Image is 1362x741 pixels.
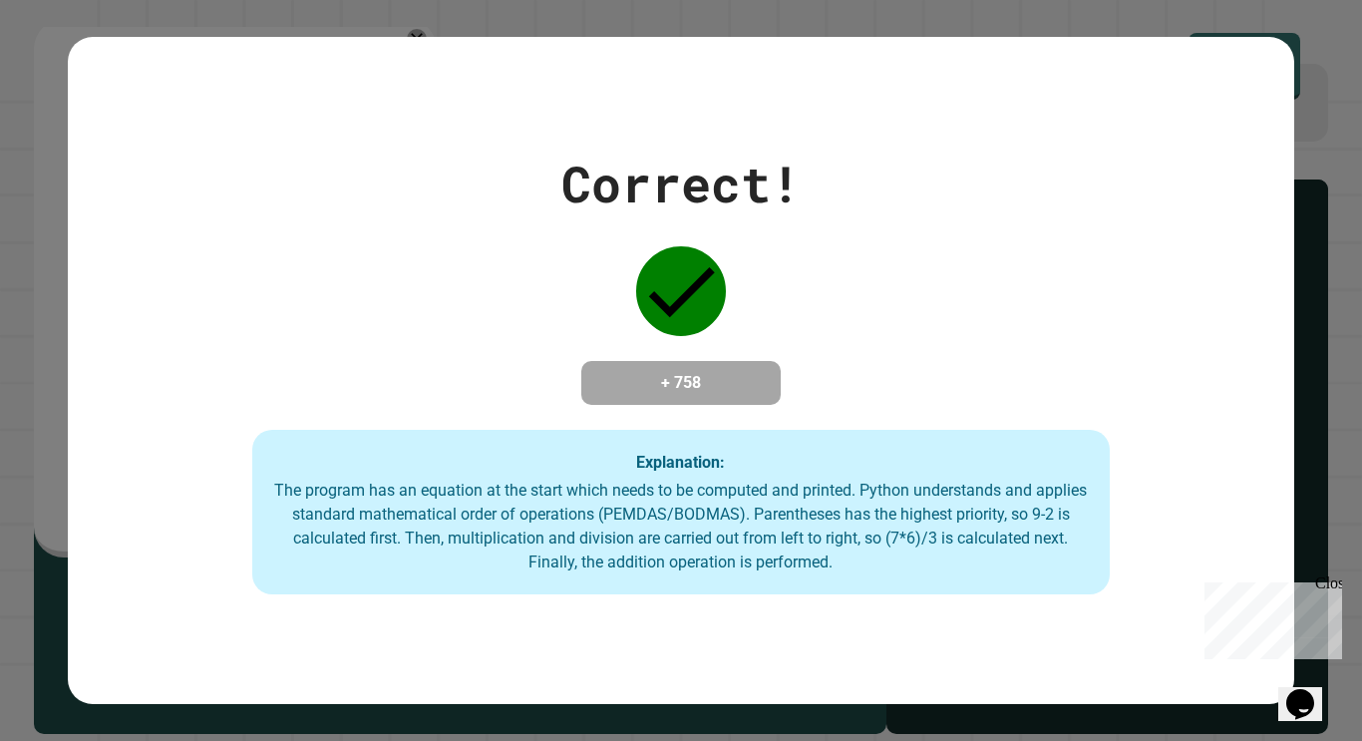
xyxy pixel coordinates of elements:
div: The program has an equation at the start which needs to be computed and printed. Python understan... [272,479,1091,574]
h4: + 758 [601,371,761,395]
iframe: chat widget [1196,574,1342,659]
div: Correct! [561,147,801,221]
div: Chat with us now!Close [8,8,138,127]
iframe: chat widget [1278,661,1342,721]
strong: Explanation: [636,452,725,471]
